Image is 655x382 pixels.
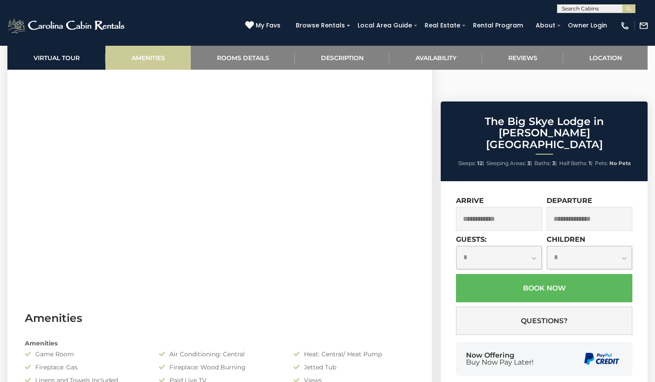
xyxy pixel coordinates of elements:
li: | [458,158,484,169]
strong: 12 [477,160,483,166]
h2: The Big Skye Lodge in [PERSON_NAME][GEOGRAPHIC_DATA] [443,116,645,150]
div: Jetted Tub [287,363,421,372]
span: Buy Now Pay Later! [466,359,533,366]
div: Fireplace: Wood Burning [152,363,287,372]
a: Description [295,46,389,70]
a: Amenities [105,46,191,70]
span: Sleeps: [458,160,476,166]
span: Sleeping Areas: [486,160,526,166]
label: Departure [547,196,592,205]
a: Virtual Tour [7,46,105,70]
a: Rental Program [469,19,527,32]
a: My Favs [245,21,283,30]
a: About [531,19,560,32]
a: Real Estate [420,19,465,32]
div: Air Conditioning: Central [152,350,287,358]
span: Baths: [534,160,551,166]
a: Reviews [482,46,563,70]
img: mail-regular-white.png [639,21,648,30]
a: Rooms Details [191,46,295,70]
li: | [486,158,532,169]
a: Owner Login [564,19,611,32]
span: My Favs [256,21,280,30]
img: White-1-2.png [7,17,127,34]
a: Location [563,46,648,70]
h3: Amenities [25,311,415,326]
button: Questions? [456,307,632,335]
div: Game Room [18,350,152,358]
div: Fireplace: Gas [18,363,152,372]
strong: 3 [527,160,530,166]
strong: 3 [552,160,555,166]
label: Guests: [456,235,486,243]
li: | [534,158,557,169]
a: Browse Rentals [291,19,349,32]
div: Now Offering [466,352,533,366]
div: Heat: Central/ Heat Pump [287,350,421,358]
label: Children [547,235,585,243]
button: Book Now [456,274,632,302]
li: | [559,158,593,169]
a: Availability [389,46,482,70]
img: phone-regular-white.png [620,21,630,30]
span: Half Baths: [559,160,587,166]
strong: No Pets [609,160,631,166]
a: Local Area Guide [353,19,416,32]
strong: 1 [589,160,591,166]
div: Amenities [18,339,421,348]
label: Arrive [456,196,484,205]
span: Pets: [595,160,608,166]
